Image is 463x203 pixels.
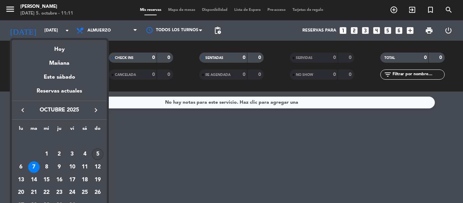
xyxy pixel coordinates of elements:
td: 22 de octubre de 2025 [40,186,53,199]
div: 20 [15,187,27,199]
td: 11 de octubre de 2025 [79,161,92,174]
div: 12 [92,161,103,173]
td: 9 de octubre de 2025 [53,161,66,174]
td: 4 de octubre de 2025 [79,148,92,161]
th: sábado [79,125,92,135]
div: 13 [15,174,27,186]
div: Reservas actuales [12,87,107,101]
td: OCT. [15,135,104,148]
td: 1 de octubre de 2025 [40,148,53,161]
div: 24 [66,187,78,199]
td: 26 de octubre de 2025 [91,186,104,199]
div: Mañana [12,54,107,68]
div: 10 [66,161,78,173]
div: 11 [79,161,90,173]
div: 15 [41,174,52,186]
div: 3 [66,148,78,160]
td: 25 de octubre de 2025 [79,186,92,199]
div: 5 [92,148,103,160]
td: 24 de octubre de 2025 [66,186,79,199]
td: 7 de octubre de 2025 [27,161,40,174]
div: 8 [41,161,52,173]
span: octubre 2025 [29,106,90,115]
div: 2 [54,148,65,160]
td: 23 de octubre de 2025 [53,186,66,199]
td: 12 de octubre de 2025 [91,161,104,174]
th: viernes [66,125,79,135]
td: 21 de octubre de 2025 [27,186,40,199]
div: Hoy [12,40,107,54]
div: 21 [28,187,40,199]
div: 25 [79,187,90,199]
th: martes [27,125,40,135]
div: 1 [41,148,52,160]
th: miércoles [40,125,53,135]
td: 14 de octubre de 2025 [27,174,40,186]
td: 20 de octubre de 2025 [15,186,27,199]
td: 19 de octubre de 2025 [91,174,104,186]
th: lunes [15,125,27,135]
i: keyboard_arrow_left [19,106,27,114]
div: 7 [28,161,40,173]
td: 6 de octubre de 2025 [15,161,27,174]
div: 9 [54,161,65,173]
div: 26 [92,187,103,199]
td: 13 de octubre de 2025 [15,174,27,186]
div: 17 [66,174,78,186]
th: jueves [53,125,66,135]
td: 17 de octubre de 2025 [66,174,79,186]
button: keyboard_arrow_left [17,106,29,115]
th: domingo [91,125,104,135]
i: keyboard_arrow_right [92,106,100,114]
td: 8 de octubre de 2025 [40,161,53,174]
td: 5 de octubre de 2025 [91,148,104,161]
div: 6 [15,161,27,173]
td: 2 de octubre de 2025 [53,148,66,161]
div: 14 [28,174,40,186]
div: 23 [54,187,65,199]
button: keyboard_arrow_right [90,106,102,115]
div: 19 [92,174,103,186]
td: 10 de octubre de 2025 [66,161,79,174]
td: 18 de octubre de 2025 [79,174,92,186]
td: 16 de octubre de 2025 [53,174,66,186]
div: 4 [79,148,90,160]
div: 16 [54,174,65,186]
div: Este sábado [12,68,107,87]
td: 15 de octubre de 2025 [40,174,53,186]
div: 22 [41,187,52,199]
td: 3 de octubre de 2025 [66,148,79,161]
div: 18 [79,174,90,186]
